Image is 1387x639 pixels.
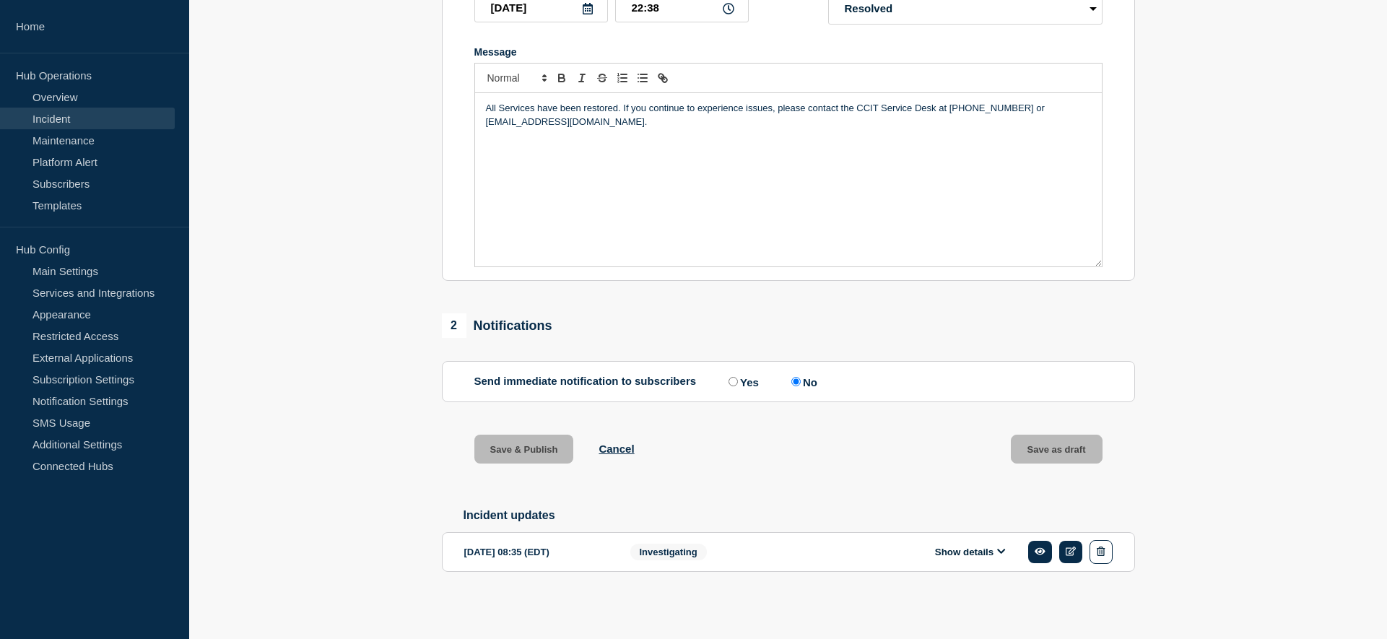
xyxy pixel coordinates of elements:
span: Investigating [630,544,707,560]
button: Save & Publish [474,435,574,464]
div: Message [474,46,1103,58]
button: Toggle strikethrough text [592,69,612,87]
span: 2 [442,313,466,338]
button: Save as draft [1011,435,1103,464]
button: Toggle italic text [572,69,592,87]
button: Show details [931,546,1010,558]
button: Toggle ordered list [612,69,632,87]
span: Font size [481,69,552,87]
button: Toggle link [653,69,673,87]
button: Cancel [599,443,634,455]
div: Message [475,93,1102,266]
div: Send immediate notification to subscribers [474,375,1103,388]
h2: Incident updates [464,509,1135,522]
input: No [791,377,801,386]
p: All Services have been restored. If you continue to experience issues, please contact the CCIT Se... [486,102,1091,129]
div: [DATE] 08:35 (EDT) [464,540,609,564]
div: Notifications [442,313,552,338]
input: Yes [729,377,738,386]
button: Toggle bulleted list [632,69,653,87]
p: Send immediate notification to subscribers [474,375,697,388]
label: Yes [725,375,759,388]
button: Toggle bold text [552,69,572,87]
label: No [788,375,817,388]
